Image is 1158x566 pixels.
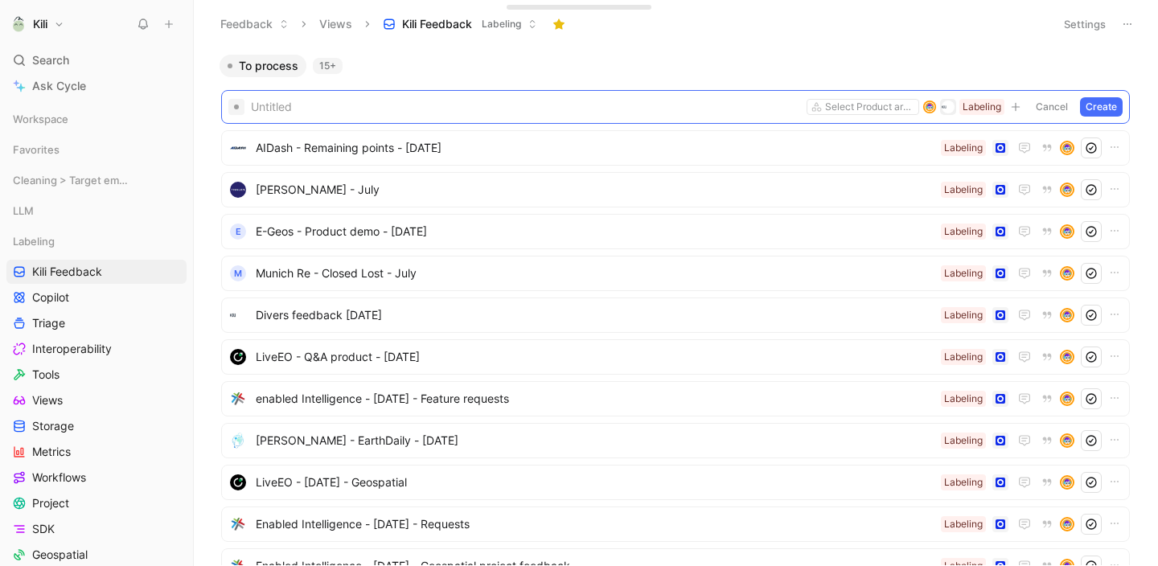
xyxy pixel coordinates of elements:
[256,264,934,283] span: Munich Re - Closed Lost - July
[6,48,187,72] div: Search
[6,260,187,284] a: Kili Feedback
[944,433,983,449] div: Labeling
[942,100,955,113] img: kili.io
[6,168,187,192] div: Cleaning > Target empty views
[221,297,1130,333] a: logoDivers feedback [DATE]Labelingavatar
[6,199,187,228] div: LLM
[32,315,65,331] span: Triage
[13,141,60,158] span: Favorites
[221,339,1130,375] a: logoLiveEO - Q&A product - [DATE]Labelingavatar
[944,391,983,407] div: Labeling
[221,256,1130,291] a: MMunich Re - Closed Lost - JulyLabelingavatar
[230,391,246,407] img: logo
[517,1,592,7] div: Drop anything here to capture feedback
[944,140,983,156] div: Labeling
[32,76,86,96] span: Ask Cycle
[6,107,187,131] div: Workspace
[825,99,915,115] div: Select Product areas
[1061,226,1073,237] img: avatar
[944,474,983,490] div: Labeling
[6,414,187,438] a: Storage
[6,491,187,515] a: Project
[6,168,187,197] div: Cleaning > Target empty views
[230,224,246,240] div: e
[221,130,1130,166] a: logoAIDash - Remaining points - [DATE]Labelingavatar
[221,214,1130,249] a: eE-Geos - Product demo - [DATE]Labelingavatar
[256,180,934,199] span: [PERSON_NAME] - July
[32,495,69,511] span: Project
[230,516,246,532] img: logo
[221,172,1130,207] a: logo[PERSON_NAME] - JulyLabelingavatar
[256,138,934,158] span: AIDash - Remaining points - [DATE]
[164,315,180,331] button: View actions
[220,55,306,77] button: To process
[164,444,180,460] button: View actions
[1061,268,1073,279] img: avatar
[1061,435,1073,446] img: avatar
[963,99,1001,115] div: Labeling
[13,172,128,188] span: Cleaning > Target empty views
[32,547,88,563] span: Geospatial
[925,102,935,113] img: avatar
[164,392,180,408] button: View actions
[6,285,187,310] a: Copilot
[482,16,521,32] span: Labeling
[1061,519,1073,530] img: avatar
[1061,184,1073,195] img: avatar
[944,516,983,532] div: Labeling
[256,473,934,492] span: LiveEO - [DATE] - Geospatial
[32,444,71,460] span: Metrics
[164,470,180,486] button: View actions
[213,12,296,36] button: Feedback
[944,307,983,323] div: Labeling
[164,547,180,563] button: View actions
[164,521,180,537] button: View actions
[32,264,102,280] span: Kili Feedback
[32,418,74,434] span: Storage
[164,367,180,383] button: View actions
[230,433,246,449] img: logo
[230,265,246,281] div: M
[32,367,60,383] span: Tools
[164,418,180,434] button: View actions
[221,423,1130,458] a: logo[PERSON_NAME] - EarthDaily - [DATE]Labelingavatar
[256,389,934,408] span: enabled Intelligence - [DATE] - Feature requests
[230,307,246,323] img: logo
[1061,351,1073,363] img: avatar
[376,12,544,36] button: Kili FeedbackLabeling
[6,311,187,335] a: Triage
[13,111,68,127] span: Workspace
[6,363,187,387] a: Tools
[6,466,187,490] a: Workflows
[13,233,55,249] span: Labeling
[256,306,934,325] span: Divers feedback [DATE]
[256,431,934,450] span: [PERSON_NAME] - EarthDaily - [DATE]
[256,222,934,241] span: E-Geos - Product demo - [DATE]
[312,12,359,36] button: Views
[1061,477,1073,488] img: avatar
[32,289,69,306] span: Copilot
[6,337,187,361] a: Interoperability
[402,16,472,32] span: Kili Feedback
[944,224,983,240] div: Labeling
[230,182,246,198] img: logo
[1057,13,1113,35] button: Settings
[6,388,187,412] a: Views
[164,289,180,306] button: View actions
[164,341,180,357] button: View actions
[32,521,55,537] span: SDK
[256,515,934,534] span: Enabled Intelligence - [DATE] - Requests
[221,507,1130,542] a: logoEnabled Intelligence - [DATE] - RequestsLabelingavatar
[6,13,68,35] button: KiliKili
[13,203,34,219] span: LLM
[221,381,1130,416] a: logoenabled Intelligence - [DATE] - Feature requestsLabelingavatar
[1061,142,1073,154] img: avatar
[6,199,187,223] div: LLM
[32,470,86,486] span: Workflows
[6,74,187,98] a: Ask Cycle
[32,341,112,357] span: Interoperability
[6,229,187,253] div: Labeling
[6,440,187,464] a: Metrics
[32,392,63,408] span: Views
[230,349,246,365] img: logo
